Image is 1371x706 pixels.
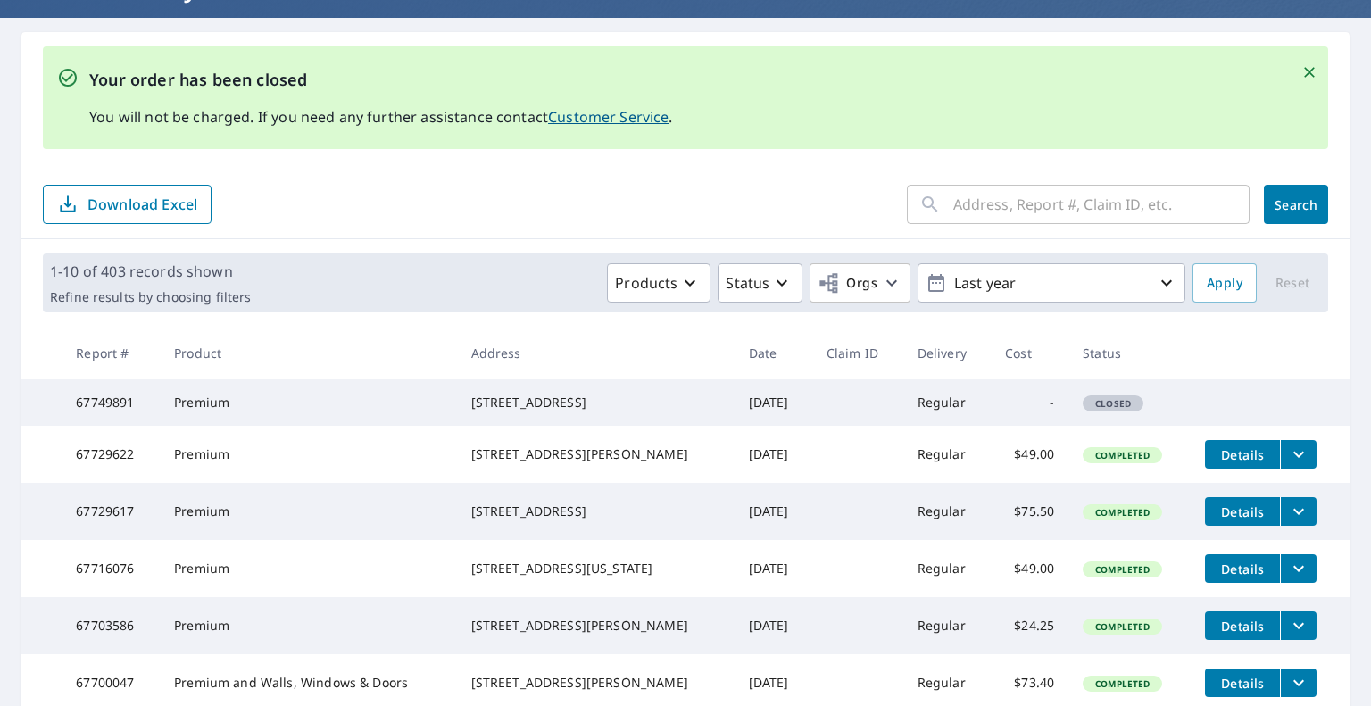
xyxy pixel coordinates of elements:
[471,560,720,577] div: [STREET_ADDRESS][US_STATE]
[1280,440,1317,469] button: filesDropdownBtn-67729622
[991,597,1068,654] td: $24.25
[1084,506,1160,519] span: Completed
[1216,446,1269,463] span: Details
[160,379,456,426] td: Premium
[43,185,212,224] button: Download Excel
[62,597,160,654] td: 67703586
[471,394,720,411] div: [STREET_ADDRESS]
[1084,397,1142,410] span: Closed
[471,503,720,520] div: [STREET_ADDRESS]
[1280,497,1317,526] button: filesDropdownBtn-67729617
[1216,561,1269,577] span: Details
[735,540,812,597] td: [DATE]
[471,674,720,692] div: [STREET_ADDRESS][PERSON_NAME]
[62,379,160,426] td: 67749891
[953,179,1250,229] input: Address, Report #, Claim ID, etc.
[62,327,160,379] th: Report #
[1280,554,1317,583] button: filesDropdownBtn-67716076
[62,426,160,483] td: 67729622
[548,107,669,127] a: Customer Service
[991,540,1068,597] td: $49.00
[160,540,456,597] td: Premium
[903,327,992,379] th: Delivery
[160,597,456,654] td: Premium
[947,268,1156,299] p: Last year
[50,289,251,305] p: Refine results by choosing filters
[89,106,673,128] p: You will not be charged. If you need any further assistance contact .
[160,327,456,379] th: Product
[1205,497,1280,526] button: detailsBtn-67729617
[1216,675,1269,692] span: Details
[903,379,992,426] td: Regular
[1264,185,1328,224] button: Search
[87,195,197,214] p: Download Excel
[991,426,1068,483] td: $49.00
[991,379,1068,426] td: -
[471,617,720,635] div: [STREET_ADDRESS][PERSON_NAME]
[1205,440,1280,469] button: detailsBtn-67729622
[471,445,720,463] div: [STREET_ADDRESS][PERSON_NAME]
[903,426,992,483] td: Regular
[1207,272,1242,295] span: Apply
[160,426,456,483] td: Premium
[735,327,812,379] th: Date
[1216,618,1269,635] span: Details
[818,272,877,295] span: Orgs
[62,483,160,540] td: 67729617
[1192,263,1257,303] button: Apply
[1084,449,1160,461] span: Completed
[1205,611,1280,640] button: detailsBtn-67703586
[903,483,992,540] td: Regular
[1205,554,1280,583] button: detailsBtn-67716076
[1298,61,1321,84] button: Close
[735,379,812,426] td: [DATE]
[615,272,677,294] p: Products
[735,597,812,654] td: [DATE]
[1280,611,1317,640] button: filesDropdownBtn-67703586
[1216,503,1269,520] span: Details
[1280,669,1317,697] button: filesDropdownBtn-67700047
[62,540,160,597] td: 67716076
[1084,620,1160,633] span: Completed
[50,261,251,282] p: 1-10 of 403 records shown
[903,597,992,654] td: Regular
[918,263,1185,303] button: Last year
[903,540,992,597] td: Regular
[991,483,1068,540] td: $75.50
[89,68,673,92] p: Your order has been closed
[1068,327,1191,379] th: Status
[1084,677,1160,690] span: Completed
[810,263,910,303] button: Orgs
[718,263,802,303] button: Status
[607,263,710,303] button: Products
[812,327,903,379] th: Claim ID
[726,272,769,294] p: Status
[1084,563,1160,576] span: Completed
[1278,196,1314,213] span: Search
[457,327,735,379] th: Address
[991,327,1068,379] th: Cost
[1205,669,1280,697] button: detailsBtn-67700047
[160,483,456,540] td: Premium
[735,426,812,483] td: [DATE]
[735,483,812,540] td: [DATE]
